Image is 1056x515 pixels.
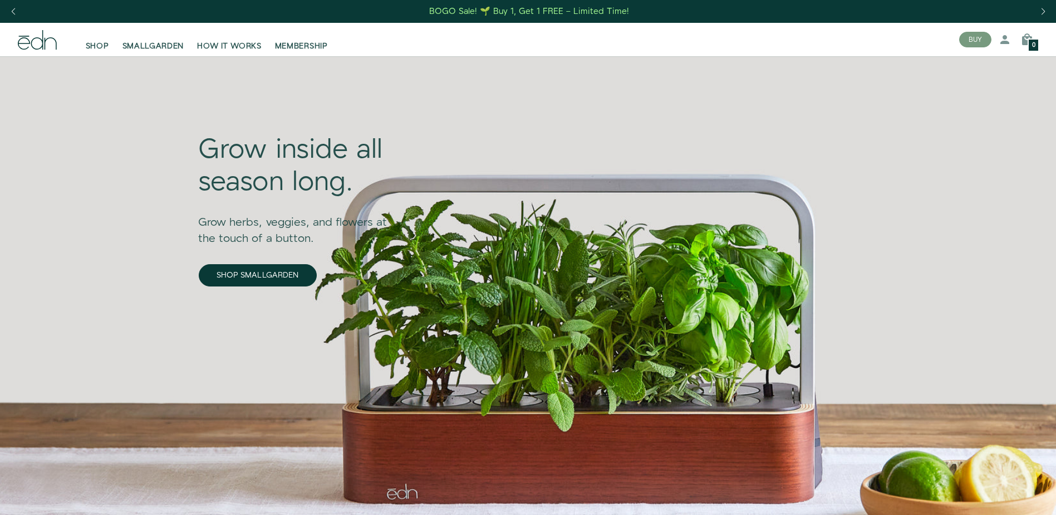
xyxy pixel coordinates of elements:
[199,264,317,286] a: SHOP SMALLGARDEN
[1032,42,1035,48] span: 0
[428,3,630,20] a: BOGO Sale! 🌱 Buy 1, Get 1 FREE – Limited Time!
[268,27,335,52] a: MEMBERSHIP
[79,27,116,52] a: SHOP
[190,27,268,52] a: HOW IT WORKS
[199,199,404,247] div: Grow herbs, veggies, and flowers at the touch of a button.
[959,32,991,47] button: BUY
[86,41,109,52] span: SHOP
[199,134,404,198] div: Grow inside all season long.
[275,41,328,52] span: MEMBERSHIP
[970,482,1045,509] iframe: Opens a widget where you can find more information
[122,41,184,52] span: SMALLGARDEN
[429,6,629,17] div: BOGO Sale! 🌱 Buy 1, Get 1 FREE – Limited Time!
[116,27,191,52] a: SMALLGARDEN
[197,41,261,52] span: HOW IT WORKS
